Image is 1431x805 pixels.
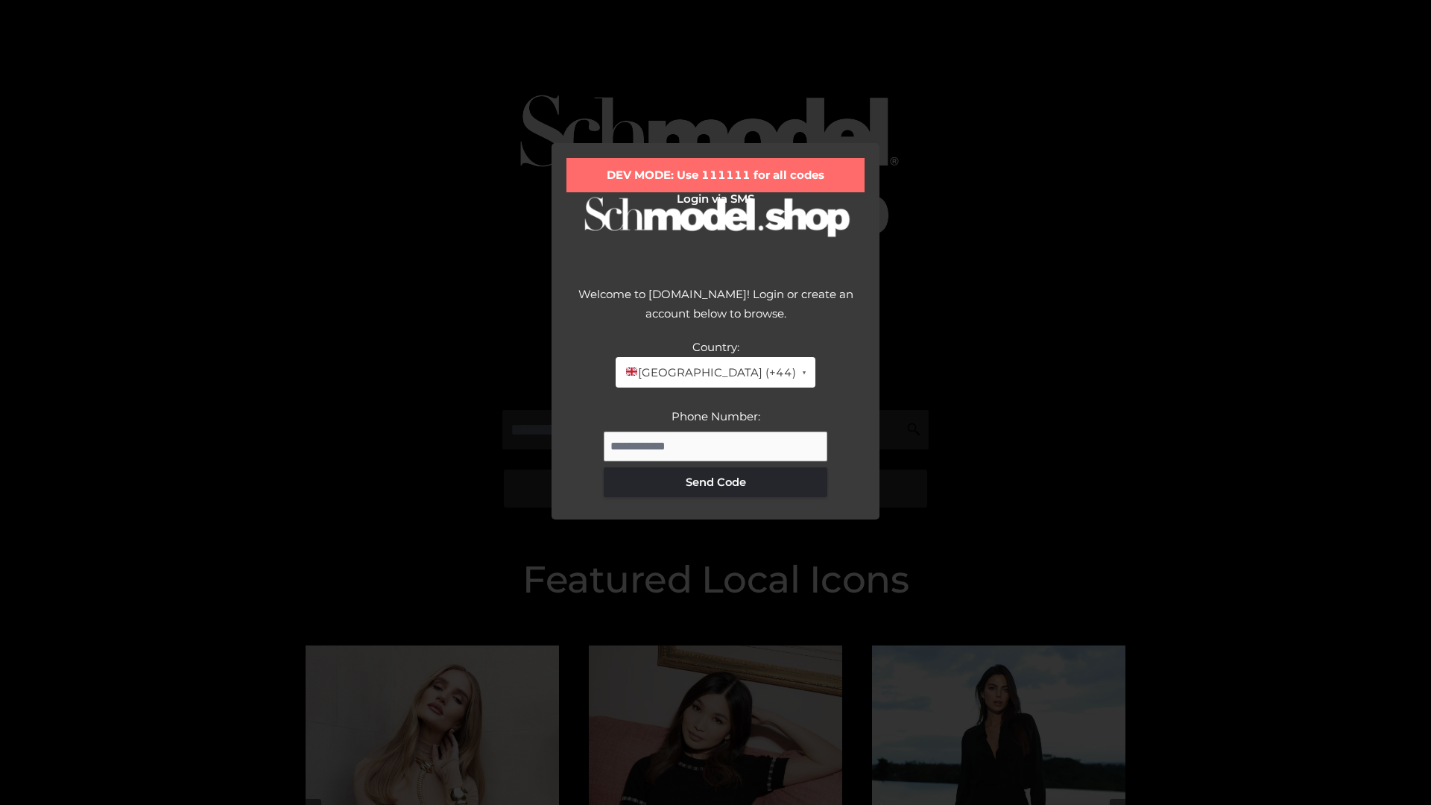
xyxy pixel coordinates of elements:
[604,467,827,497] button: Send Code
[566,158,865,192] div: DEV MODE: Use 111111 for all codes
[672,409,760,423] label: Phone Number:
[692,340,739,354] label: Country:
[625,363,795,382] span: [GEOGRAPHIC_DATA] (+44)
[566,192,865,206] h2: Login via SMS
[566,285,865,338] div: Welcome to [DOMAIN_NAME]! Login or create an account below to browse.
[626,366,637,377] img: 🇬🇧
